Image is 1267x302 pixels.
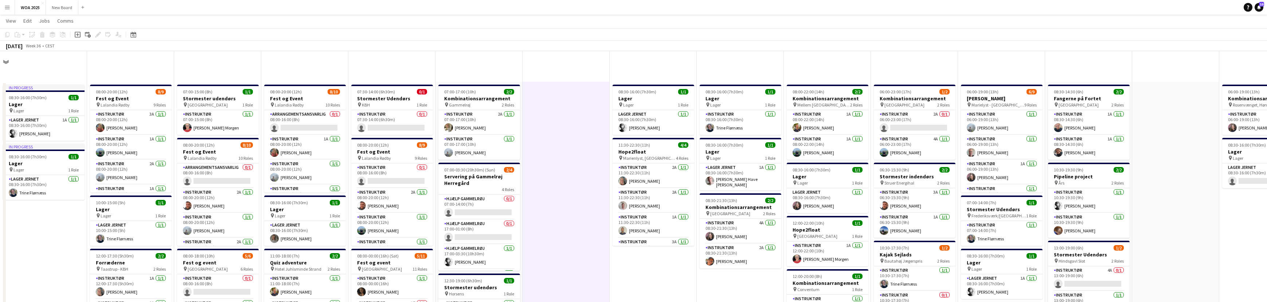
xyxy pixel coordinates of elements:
a: Comms [54,16,77,26]
a: 10 [1255,3,1263,12]
span: Jobs [39,18,50,24]
div: [DATE] [6,42,23,50]
div: CEST [45,43,55,49]
a: View [3,16,19,26]
span: Edit [23,18,32,24]
span: View [6,18,16,24]
button: WOA 2025 [15,0,46,15]
span: 10 [1259,2,1264,7]
span: Week 36 [24,43,42,49]
button: New Board [46,0,78,15]
a: Edit [20,16,35,26]
span: Comms [57,18,74,24]
a: Jobs [36,16,53,26]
